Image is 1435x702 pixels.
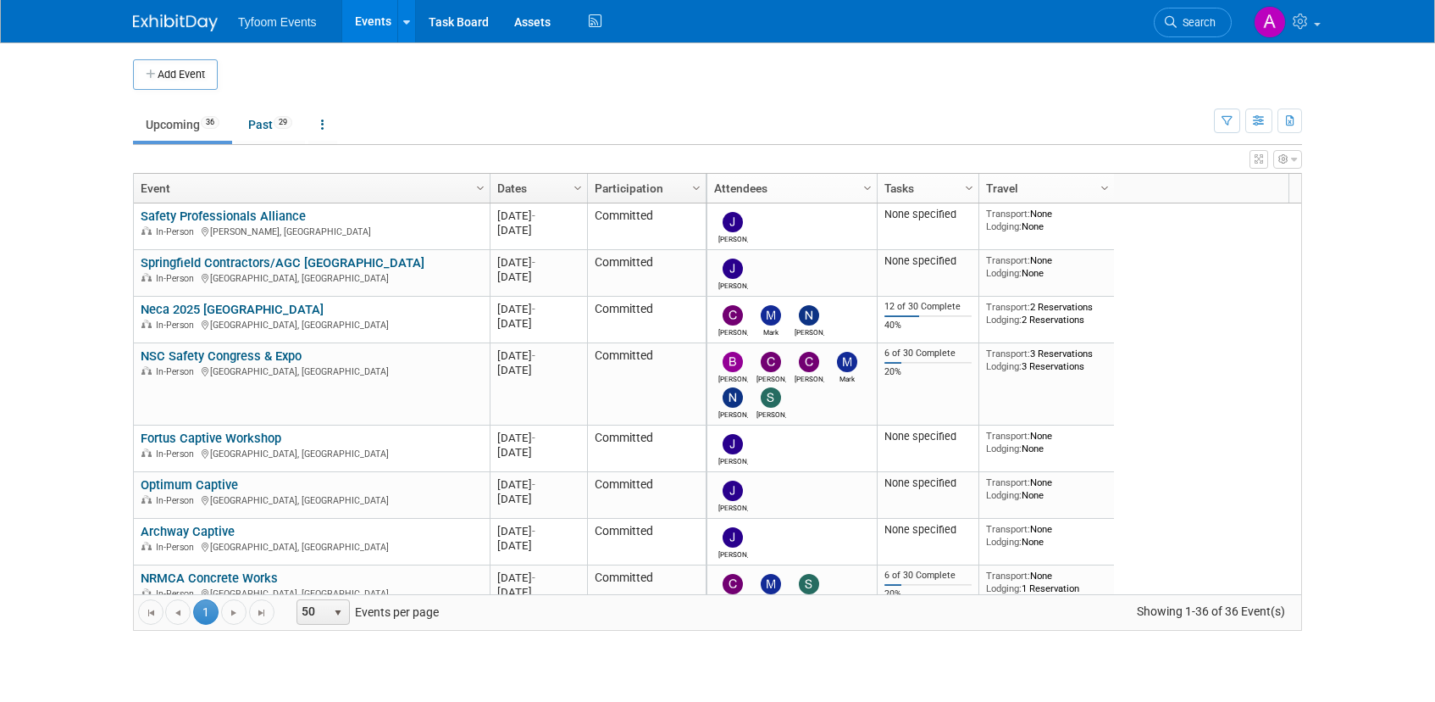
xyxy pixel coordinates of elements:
[474,181,487,195] span: Column Settings
[1096,174,1115,199] a: Column Settings
[799,305,819,326] img: Nathan Nelson
[141,493,482,507] div: [GEOGRAPHIC_DATA], [GEOGRAPHIC_DATA]
[141,226,152,235] img: In-Person Event
[156,588,199,599] span: In-Person
[756,326,786,337] div: Mark Nelson
[884,174,967,203] a: Tasks
[761,574,781,594] img: Mark Nelson
[141,273,152,281] img: In-Person Event
[569,174,588,199] a: Column Settings
[165,599,191,625] a: Go to the previous page
[156,366,199,377] span: In-Person
[986,208,1108,232] div: None None
[986,430,1030,442] span: Transport:
[718,326,748,337] div: Corbin Nelson
[723,574,743,594] img: Corbin Nelson
[587,519,706,565] td: Committed
[986,174,1103,203] a: Travel
[986,570,1030,582] span: Transport:
[986,348,1108,372] div: 3 Reservations 3 Reservations
[141,495,152,504] img: In-Person Event
[986,536,1022,548] span: Lodging:
[718,279,748,290] div: Jason Cuskelly
[884,570,972,582] div: 6 of 30 Complete
[986,254,1030,266] span: Transport:
[201,116,219,129] span: 36
[532,525,535,538] span: -
[156,542,199,553] span: In-Person
[141,446,482,460] div: [GEOGRAPHIC_DATA], [GEOGRAPHIC_DATA]
[761,305,781,326] img: Mark Nelson
[133,59,218,90] button: Add Event
[532,209,535,222] span: -
[962,181,976,195] span: Column Settings
[587,426,706,472] td: Committed
[986,570,1108,594] div: None 1 Reservation
[1122,599,1301,623] span: Showing 1-36 of 36 Event(s)
[986,523,1108,548] div: None None
[497,585,579,599] div: [DATE]
[274,116,292,129] span: 29
[297,600,326,624] span: 50
[799,574,819,594] img: Steve Davis
[141,571,278,586] a: NRMCA Concrete Works
[986,476,1030,488] span: Transport:
[884,430,972,443] div: None specified
[718,454,748,465] div: Jason Cuskelly
[532,256,535,269] span: -
[718,501,748,512] div: Jason Cuskelly
[723,352,743,372] img: Brandon Nelson
[497,255,579,270] div: [DATE]
[756,372,786,383] div: Corbin Nelson
[156,320,199,331] span: In-Person
[884,588,972,600] div: 20%
[718,408,748,419] div: Nathan Nelson
[141,174,479,203] a: Event
[472,174,490,199] a: Column Settings
[761,387,781,408] img: Steve Davis
[141,270,482,285] div: [GEOGRAPHIC_DATA], [GEOGRAPHIC_DATA]
[986,430,1108,454] div: None None
[141,320,152,328] img: In-Person Event
[141,364,482,378] div: [GEOGRAPHIC_DATA], [GEOGRAPHIC_DATA]
[587,472,706,519] td: Committed
[723,259,743,279] img: Jason Cuskelly
[986,301,1030,313] span: Transport:
[141,224,482,238] div: [PERSON_NAME], [GEOGRAPHIC_DATA]
[884,366,972,378] div: 20%
[156,273,199,284] span: In-Person
[532,432,535,444] span: -
[138,599,163,625] a: Go to the first page
[587,203,706,250] td: Committed
[141,524,235,539] a: Archway Captive
[141,477,238,493] a: Optimum Captive
[141,209,306,224] a: Safety Professionals Alliance
[249,599,274,625] a: Go to the last page
[532,349,535,362] span: -
[837,352,857,372] img: Mark Nelson
[141,431,281,446] a: Fortus Captive Workshop
[799,352,819,372] img: Chris Walker
[884,348,972,359] div: 6 of 30 Complete
[497,348,579,363] div: [DATE]
[255,606,269,620] span: Go to the last page
[587,297,706,343] td: Committed
[156,495,199,506] span: In-Person
[497,445,579,460] div: [DATE]
[497,302,579,316] div: [DATE]
[961,174,979,199] a: Column Settings
[723,434,743,454] img: Jason Cuskelly
[497,431,579,445] div: [DATE]
[1254,6,1286,38] img: Angie Nichols
[141,448,152,457] img: In-Person Event
[497,524,579,538] div: [DATE]
[497,209,579,223] div: [DATE]
[986,360,1022,372] span: Lodging:
[141,302,324,317] a: Neca 2025 [GEOGRAPHIC_DATA]
[497,174,576,203] a: Dates
[331,606,345,620] span: select
[986,208,1030,220] span: Transport:
[587,250,706,297] td: Committed
[859,174,878,199] a: Column Settings
[238,15,317,29] span: Tyfoom Events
